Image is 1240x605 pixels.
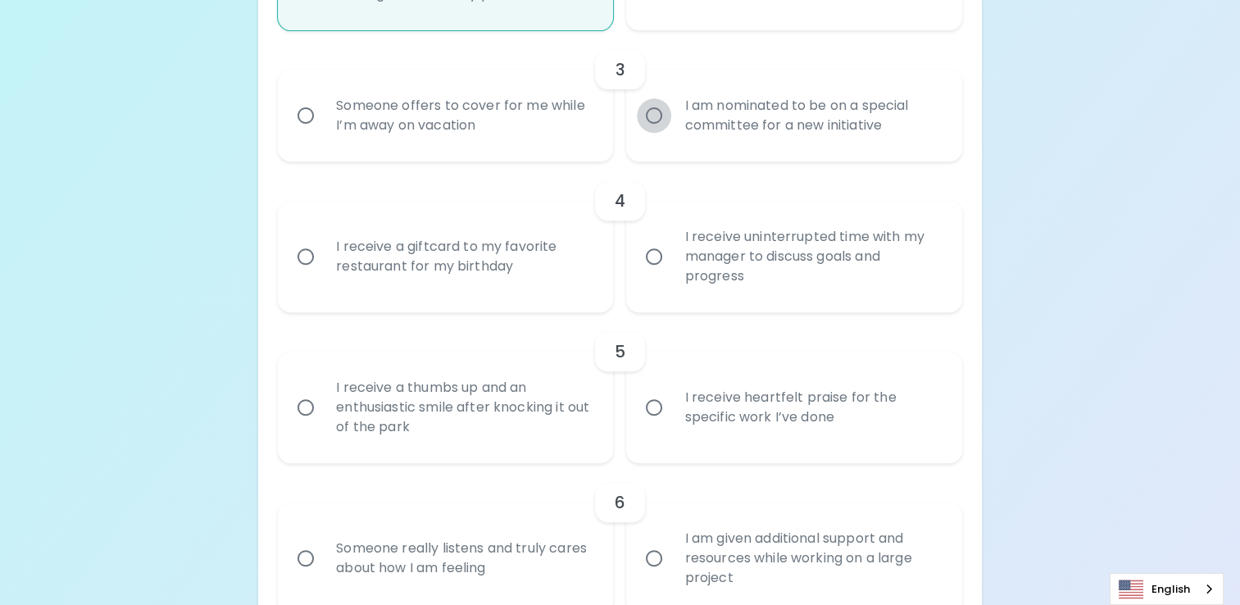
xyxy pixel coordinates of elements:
div: Language [1110,573,1224,605]
div: I receive a thumbs up and an enthusiastic smile after knocking it out of the park [323,358,604,457]
h6: 4 [615,188,625,214]
aside: Language selected: English [1110,573,1224,605]
div: Someone offers to cover for me while I’m away on vacation [323,76,604,155]
h6: 3 [615,57,625,83]
div: I receive heartfelt praise for the specific work I’ve done [671,368,952,447]
div: I am nominated to be on a special committee for a new initiative [671,76,952,155]
div: choice-group-check [278,30,962,161]
div: Someone really listens and truly cares about how I am feeling [323,519,604,598]
div: choice-group-check [278,312,962,463]
a: English [1111,574,1223,604]
div: choice-group-check [278,161,962,312]
h6: 6 [615,489,625,516]
div: I receive a giftcard to my favorite restaurant for my birthday [323,217,604,296]
div: I receive uninterrupted time with my manager to discuss goals and progress [671,207,952,306]
h6: 5 [615,339,625,365]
